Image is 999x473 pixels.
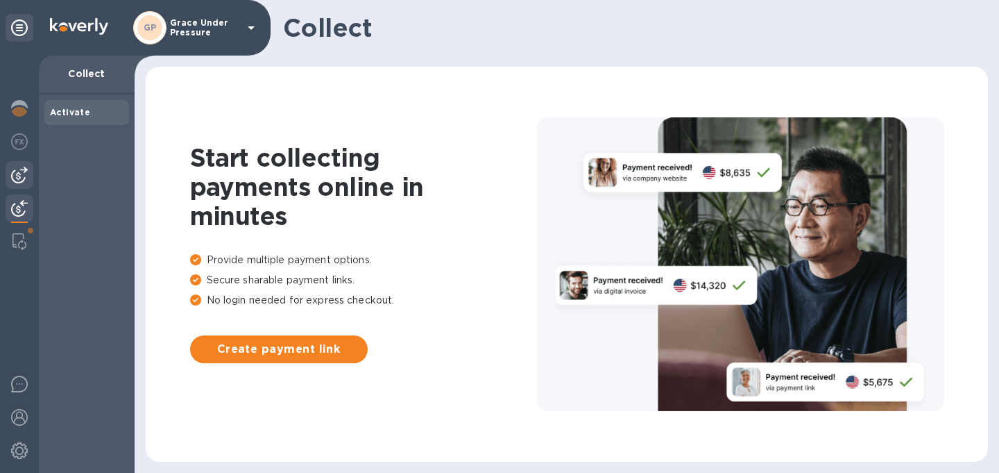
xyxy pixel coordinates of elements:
div: Unpin categories [6,14,33,42]
p: Grace Under Pressure [170,18,239,38]
b: GP [144,22,157,33]
img: Logo [50,18,108,35]
button: Create payment link [190,335,368,363]
p: Provide multiple payment options. [190,253,537,267]
h1: Collect [283,13,977,42]
p: Secure sharable payment links. [190,273,537,288]
b: Activate [50,107,90,117]
p: No login needed for express checkout. [190,293,537,308]
span: Create payment link [201,341,357,358]
h1: Start collecting payments online in minutes [190,143,537,231]
p: Collect [50,67,123,81]
img: Foreign exchange [11,133,28,150]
